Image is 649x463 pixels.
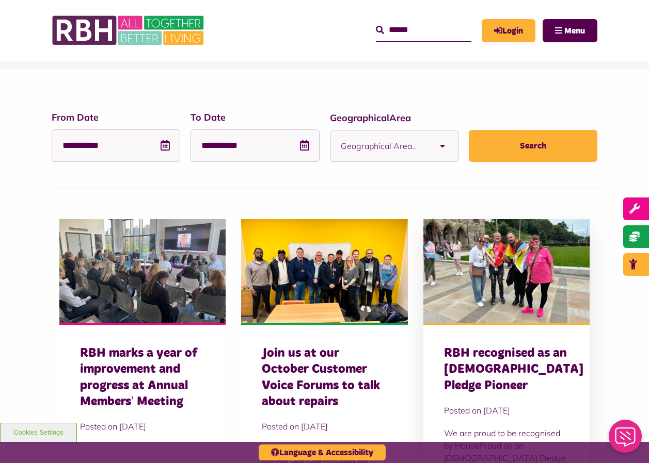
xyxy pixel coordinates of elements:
[191,110,319,124] label: To Date
[330,111,458,125] label: GeographicalArea
[259,444,386,460] button: Language & Accessibility
[469,130,597,162] button: Search
[423,219,590,323] img: RBH customers and colleagues at the Rochdale Pride event outside the town hall
[444,345,569,394] h3: RBH recognised as an [DEMOGRAPHIC_DATA] Pledge Pioneer
[80,420,205,433] span: Posted on [DATE]
[241,219,407,323] img: Group photo of customers and colleagues at the Lighthouse Project
[482,19,535,42] a: MyRBH
[191,129,319,162] input: Text field
[262,345,387,410] h3: Join us at our October Customer Voice Forums to talk about repairs
[564,27,585,35] span: Menu
[444,404,569,417] span: Posted on [DATE]
[52,129,180,162] input: Text field
[80,345,205,410] h3: RBH marks a year of improvement and progress at Annual Members’ Meeting
[603,417,649,463] iframe: Netcall Web Assistant for live chat
[52,110,180,124] label: From Date
[52,10,207,51] img: RBH
[376,19,471,41] input: Search
[543,19,597,42] button: Navigation
[59,219,226,323] img: Board Meeting
[341,130,427,161] span: Geographical Area..
[262,420,387,433] span: Posted on [DATE]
